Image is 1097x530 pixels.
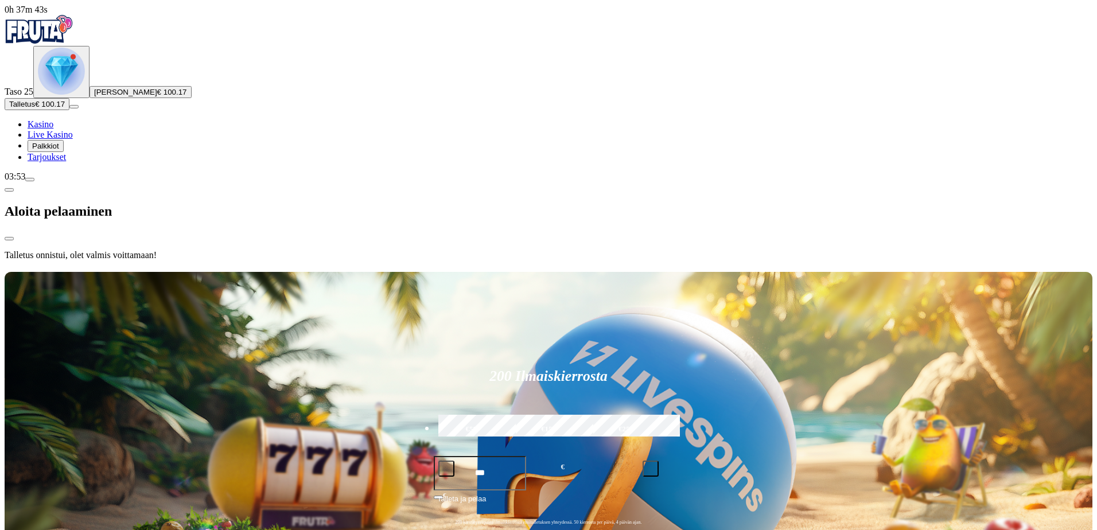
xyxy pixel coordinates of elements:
span: Talletus [9,100,35,108]
span: Palkkiot [32,142,59,150]
h2: Aloita pelaaminen [5,204,1092,219]
a: Fruta [5,36,73,45]
button: Talleta ja pelaa [434,493,663,515]
button: menu [25,178,34,181]
label: €50 [435,413,507,446]
label: €150 [513,413,584,446]
span: 03:53 [5,172,25,181]
a: Kasino [28,119,53,129]
span: € 100.17 [157,88,187,96]
span: € [443,492,446,498]
button: Talletusplus icon€ 100.17 [5,98,69,110]
button: menu [69,105,79,108]
button: close [5,237,14,240]
button: minus icon [438,461,454,477]
button: level unlocked [33,46,90,98]
button: [PERSON_NAME]€ 100.17 [90,86,192,98]
button: plus icon [643,461,659,477]
button: Palkkiot [28,140,64,152]
p: Talletus onnistui, olet valmis voittamaan! [5,250,1092,260]
a: Live Kasino [28,130,73,139]
label: €250 [590,413,662,446]
img: Fruta [5,15,73,44]
nav: Main menu [5,119,1092,162]
span: € [561,462,565,473]
span: user session time [5,5,48,14]
img: level unlocked [38,48,85,95]
span: € 100.17 [35,100,65,108]
button: chevron-left icon [5,188,14,192]
a: Tarjoukset [28,152,66,162]
span: Taso 25 [5,87,33,96]
span: Talleta ja pelaa [437,493,486,514]
span: [PERSON_NAME] [94,88,157,96]
nav: Primary [5,15,1092,162]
